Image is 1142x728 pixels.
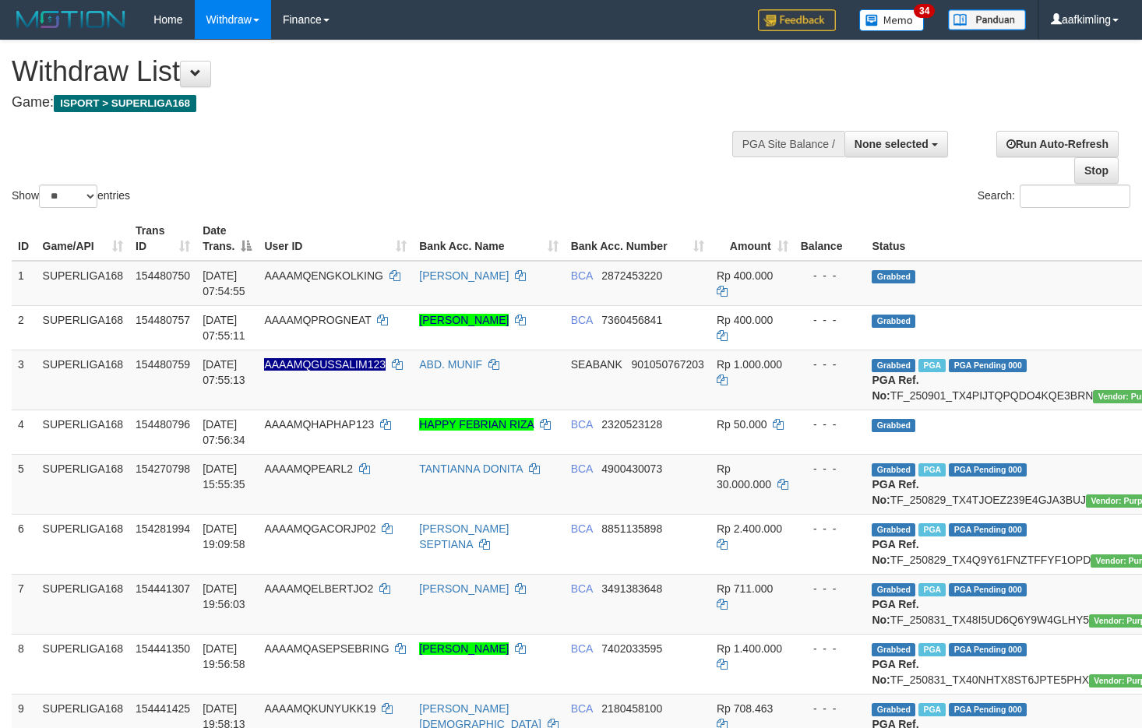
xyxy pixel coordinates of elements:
[203,418,245,446] span: [DATE] 07:56:34
[203,642,245,670] span: [DATE] 19:56:58
[859,9,925,31] img: Button%20Memo.svg
[601,418,662,431] span: Copy 2320523128 to clipboard
[872,419,915,432] span: Grabbed
[801,357,860,372] div: - - -
[601,582,662,595] span: Copy 3491383648 to clipboard
[717,522,782,535] span: Rp 2.400.000
[571,269,593,282] span: BCA
[12,634,37,694] td: 8
[949,583,1027,596] span: PGA Pending
[801,461,860,477] div: - - -
[419,462,523,475] a: TANTIANNA DONITA
[732,131,844,157] div: PGA Site Balance /
[37,574,130,634] td: SUPERLIGA168
[12,454,37,514] td: 5
[419,269,509,282] a: [PERSON_NAME]
[264,642,389,655] span: AAAAMQASEPSEBRING
[949,359,1027,372] span: PGA Pending
[39,185,97,208] select: Showentries
[203,314,245,342] span: [DATE] 07:55:11
[12,95,745,111] h4: Game:
[12,216,37,261] th: ID
[264,462,353,475] span: AAAAMQPEARL2
[196,216,258,261] th: Date Trans.: activate to sort column descending
[419,418,534,431] a: HAPPY FEBRIAN RIZA
[12,574,37,634] td: 7
[203,358,245,386] span: [DATE] 07:55:13
[571,642,593,655] span: BCA
[717,269,773,282] span: Rp 400.000
[37,216,130,261] th: Game/API: activate to sort column ascending
[136,358,190,371] span: 154480759
[996,131,1119,157] a: Run Auto-Refresh
[129,216,196,261] th: Trans ID: activate to sort column ascending
[136,269,190,282] span: 154480750
[264,522,375,535] span: AAAAMQGACORJP02
[872,374,918,402] b: PGA Ref. No:
[918,583,946,596] span: Marked by aafsoycanthlai
[717,582,773,595] span: Rp 711.000
[264,269,382,282] span: AAAAMQENGKOLKING
[918,463,946,477] span: Marked by aafmaleo
[571,582,593,595] span: BCA
[571,358,622,371] span: SEABANK
[419,582,509,595] a: [PERSON_NAME]
[949,703,1027,716] span: PGA Pending
[717,358,782,371] span: Rp 1.000.000
[419,314,509,326] a: [PERSON_NAME]
[136,522,190,535] span: 154281994
[12,410,37,454] td: 4
[264,582,373,595] span: AAAAMQELBERTJO2
[601,462,662,475] span: Copy 4900430073 to clipboard
[795,216,866,261] th: Balance
[872,703,915,716] span: Grabbed
[264,358,386,371] span: Nama rekening ada tanda titik/strip, harap diedit
[872,523,915,536] span: Grabbed
[601,522,662,535] span: Copy 8851135898 to clipboard
[855,138,929,150] span: None selected
[872,583,915,596] span: Grabbed
[136,314,190,326] span: 154480757
[801,417,860,432] div: - - -
[136,642,190,655] span: 154441350
[203,522,245,550] span: [DATE] 19:09:58
[601,702,662,715] span: Copy 2180458100 to clipboard
[571,522,593,535] span: BCA
[872,478,918,506] b: PGA Ref. No:
[717,418,767,431] span: Rp 50.000
[949,523,1027,536] span: PGA Pending
[565,216,710,261] th: Bank Acc. Number: activate to sort column ascending
[571,418,593,431] span: BCA
[948,9,1026,30] img: panduan.png
[37,305,130,350] td: SUPERLIGA168
[37,454,130,514] td: SUPERLIGA168
[717,462,771,491] span: Rp 30.000.000
[419,642,509,655] a: [PERSON_NAME]
[419,358,482,371] a: ABD. MUNIF
[717,642,782,655] span: Rp 1.400.000
[54,95,196,112] span: ISPORT > SUPERLIGA168
[872,538,918,566] b: PGA Ref. No:
[136,418,190,431] span: 154480796
[918,523,946,536] span: Marked by aafnonsreyleab
[949,463,1027,477] span: PGA Pending
[601,314,662,326] span: Copy 7360456841 to clipboard
[801,581,860,596] div: - - -
[844,131,948,157] button: None selected
[1074,157,1119,184] a: Stop
[914,4,935,18] span: 34
[872,270,915,283] span: Grabbed
[37,634,130,694] td: SUPERLIGA168
[419,522,509,550] a: [PERSON_NAME] SEPTIANA
[37,514,130,574] td: SUPERLIGA168
[801,641,860,656] div: - - -
[203,582,245,610] span: [DATE] 19:56:03
[801,701,860,716] div: - - -
[872,359,915,372] span: Grabbed
[37,261,130,306] td: SUPERLIGA168
[12,56,745,87] h1: Withdraw List
[872,315,915,328] span: Grabbed
[717,314,773,326] span: Rp 400.000
[631,358,703,371] span: Copy 901050767203 to clipboard
[717,702,773,715] span: Rp 708.463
